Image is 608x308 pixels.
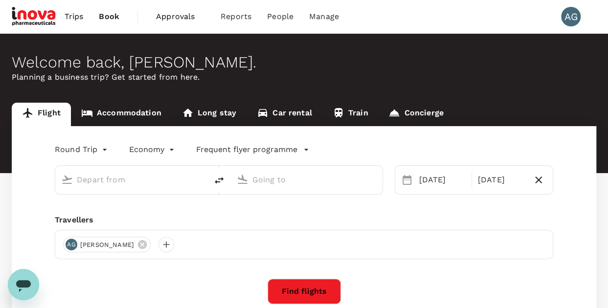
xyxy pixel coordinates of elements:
a: Car rental [247,103,322,126]
a: Long stay [172,103,247,126]
a: Accommodation [71,103,172,126]
div: AG [561,7,581,26]
span: Approvals [156,11,205,22]
span: [PERSON_NAME] [74,240,140,250]
p: Frequent flyer programme [196,144,297,155]
span: People [267,11,293,22]
span: Manage [309,11,339,22]
span: Book [99,11,119,22]
img: iNova Pharmaceuticals [12,6,57,27]
div: Round Trip [55,142,110,157]
a: Flight [12,103,71,126]
div: Travellers [55,214,553,226]
div: Economy [129,142,177,157]
button: Open [376,178,378,180]
div: [DATE] [415,170,469,190]
button: Find flights [268,279,341,304]
input: Going to [252,172,362,187]
a: Train [322,103,379,126]
iframe: Button to launch messaging window [8,269,39,300]
input: Depart from [77,172,187,187]
button: delete [207,169,231,192]
div: AG [66,239,77,250]
div: AG[PERSON_NAME] [63,237,151,252]
div: [DATE] [474,170,528,190]
button: Frequent flyer programme [196,144,309,155]
a: Concierge [378,103,453,126]
span: Reports [221,11,251,22]
p: Planning a business trip? Get started from here. [12,71,596,83]
span: Trips [65,11,84,22]
div: Welcome back , [PERSON_NAME] . [12,53,596,71]
button: Open [201,178,203,180]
